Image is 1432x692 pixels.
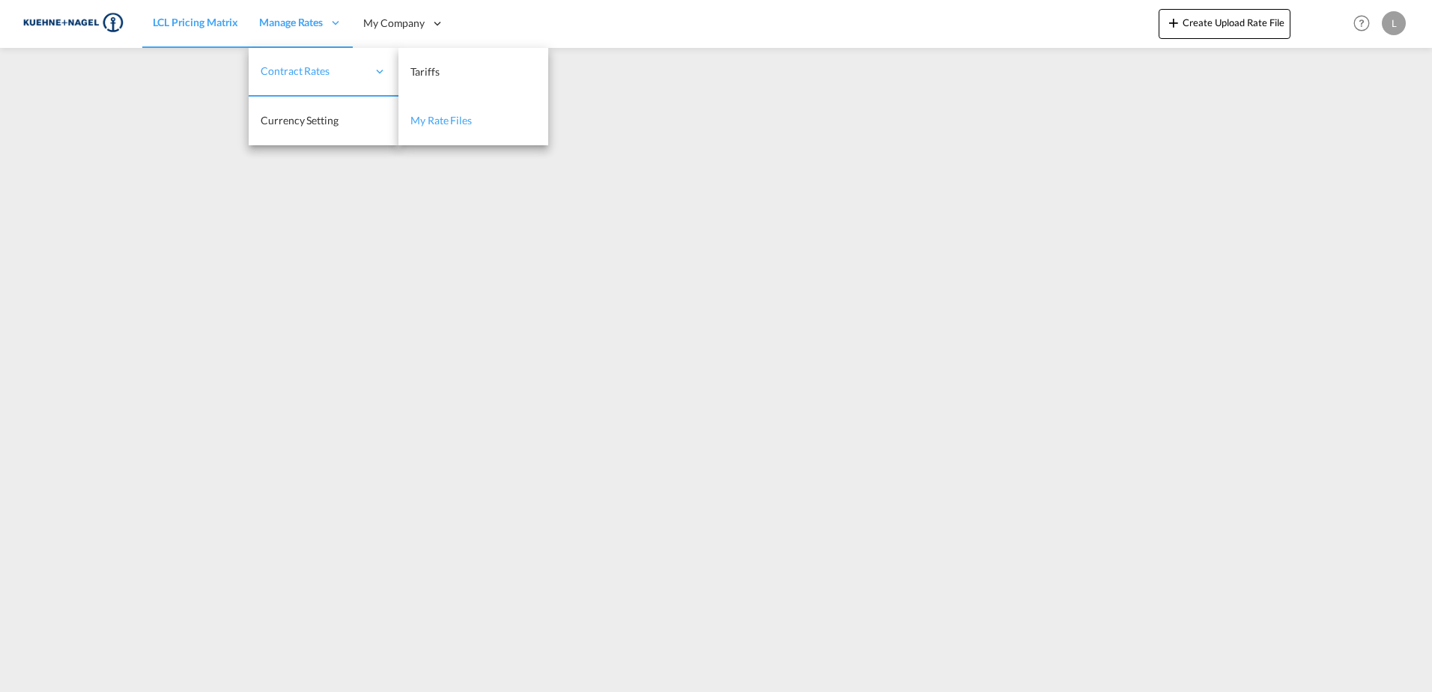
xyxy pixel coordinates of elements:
[1382,11,1406,35] div: L
[1349,10,1382,37] div: Help
[410,114,472,127] span: My Rate Files
[22,7,124,40] img: 36441310f41511efafde313da40ec4a4.png
[261,114,338,127] span: Currency Setting
[1159,9,1290,39] button: icon-plus 400-fgCreate Upload Rate File
[398,97,548,145] a: My Rate Files
[249,48,398,97] div: Contract Rates
[261,64,367,79] span: Contract Rates
[153,16,238,28] span: LCL Pricing Matrix
[249,97,398,145] a: Currency Setting
[410,65,439,78] span: Tariffs
[398,48,548,97] a: Tariffs
[1165,13,1183,31] md-icon: icon-plus 400-fg
[1349,10,1374,36] span: Help
[259,15,323,30] span: Manage Rates
[363,16,425,31] span: My Company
